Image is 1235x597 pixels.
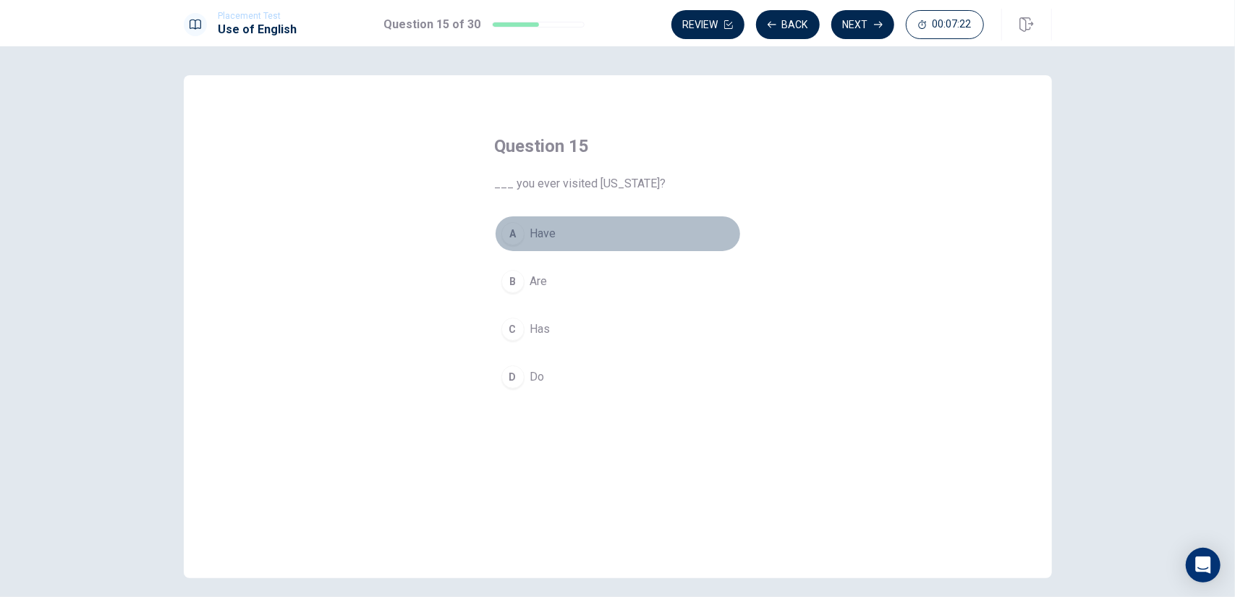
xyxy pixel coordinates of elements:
button: BAre [495,263,741,300]
span: Have [530,225,556,242]
button: 00:07:22 [906,10,984,39]
span: Do [530,368,545,386]
span: Placement Test [218,11,297,21]
h1: Question 15 of 30 [383,16,480,33]
h1: Use of English [218,21,297,38]
div: A [501,222,525,245]
h4: Question 15 [495,135,741,158]
div: B [501,270,525,293]
div: D [501,365,525,389]
button: Review [671,10,744,39]
button: CHas [495,311,741,347]
button: DDo [495,359,741,395]
div: Open Intercom Messenger [1186,548,1221,583]
div: C [501,318,525,341]
span: 00:07:22 [933,19,972,30]
span: Are [530,273,548,290]
button: AHave [495,216,741,252]
span: Has [530,321,551,338]
span: ___ you ever visited [US_STATE]? [495,175,741,192]
button: Next [831,10,894,39]
button: Back [756,10,820,39]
